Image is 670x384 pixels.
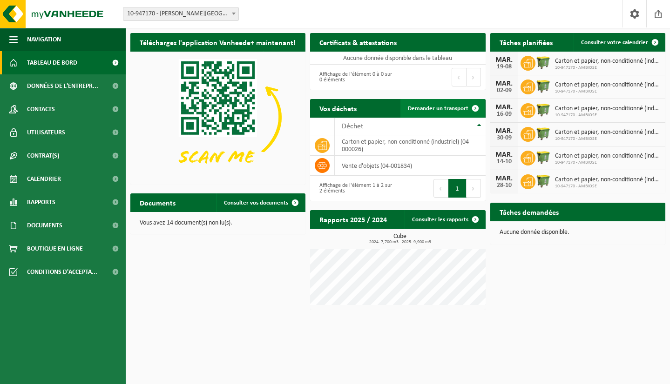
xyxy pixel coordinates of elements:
span: 10-947170 - AMBIOSE [555,113,661,118]
img: WB-1100-HPE-GN-50 [535,173,551,189]
span: Déchet [342,123,363,130]
span: Boutique en ligne [27,237,83,260]
div: MAR. [495,104,514,111]
h2: Téléchargez l'application Vanheede+ maintenant! [130,33,305,51]
div: MAR. [495,175,514,182]
div: MAR. [495,127,514,135]
span: 10-947170 - AMBIOSE - FERNELMONT [123,7,238,20]
h3: Cube [315,233,485,245]
h2: Certificats & attestations [310,33,406,51]
p: Vous avez 14 document(s) non lu(s). [140,220,296,226]
div: MAR. [495,151,514,159]
span: Consulter vos documents [224,200,288,206]
img: WB-1100-HPE-GN-50 [535,149,551,165]
span: Documents [27,214,62,237]
div: 16-09 [495,111,514,118]
span: Données de l'entrepr... [27,74,98,98]
span: 10-947170 - AMBIOSE [555,184,661,189]
span: 10-947170 - AMBIOSE [555,65,661,71]
div: 30-09 [495,135,514,141]
td: vente d'objets (04-001834) [335,156,485,176]
button: Next [467,179,481,198]
button: Previous [433,179,448,198]
span: 10-947170 - AMBIOSE [555,89,661,94]
span: Carton et papier, non-conditionné (industriel) [555,58,661,65]
a: Consulter les rapports [405,210,485,229]
h2: Tâches demandées [490,203,568,221]
img: WB-1100-HPE-GN-50 [535,102,551,118]
span: Carton et papier, non-conditionné (industriel) [555,176,661,184]
td: Aucune donnée disponible dans le tableau [310,52,485,65]
p: Aucune donnée disponible. [500,229,656,236]
span: Carton et papier, non-conditionné (industriel) [555,129,661,136]
span: 10-947170 - AMBIOSE [555,136,661,142]
td: carton et papier, non-conditionné (industriel) (04-000026) [335,135,485,156]
a: Demander un transport [400,99,485,118]
span: Utilisateurs [27,121,65,144]
div: 14-10 [495,159,514,165]
span: Calendrier [27,167,61,191]
img: WB-1100-HPE-GN-50 [535,126,551,141]
button: 1 [448,179,467,198]
img: WB-1100-HPE-GN-50 [535,54,551,70]
h2: Rapports 2025 / 2024 [310,210,396,228]
div: 19-08 [495,64,514,70]
h2: Tâches planifiées [490,33,562,51]
button: Previous [452,68,467,86]
span: Conditions d'accepta... [27,260,97,284]
a: Consulter vos documents [217,193,305,212]
span: Contacts [27,98,55,121]
span: Contrat(s) [27,144,59,167]
span: Consulter votre calendrier [581,40,648,46]
span: Carton et papier, non-conditionné (industriel) [555,81,661,89]
span: Carton et papier, non-conditionné (industriel) [555,105,661,113]
div: MAR. [495,56,514,64]
span: 10-947170 - AMBIOSE - FERNELMONT [123,7,239,21]
span: 2024: 7,700 m3 - 2025: 9,900 m3 [315,240,485,245]
a: Consulter votre calendrier [574,33,664,52]
span: Tableau de bord [27,51,77,74]
span: Rapports [27,191,55,214]
span: 10-947170 - AMBIOSE [555,160,661,166]
span: Demander un transport [408,106,468,112]
div: Affichage de l'élément 1 à 2 sur 2 éléments [315,178,393,199]
h2: Documents [130,193,185,212]
div: 28-10 [495,182,514,189]
span: Carton et papier, non-conditionné (industriel) [555,152,661,160]
img: Download de VHEPlus App [130,52,305,183]
div: MAR. [495,80,514,87]
div: Affichage de l'élément 0 à 0 sur 0 éléments [315,67,393,87]
img: WB-1100-HPE-GN-50 [535,78,551,94]
h2: Vos déchets [310,99,366,117]
button: Next [467,68,481,86]
span: Navigation [27,28,61,51]
div: 02-09 [495,87,514,94]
